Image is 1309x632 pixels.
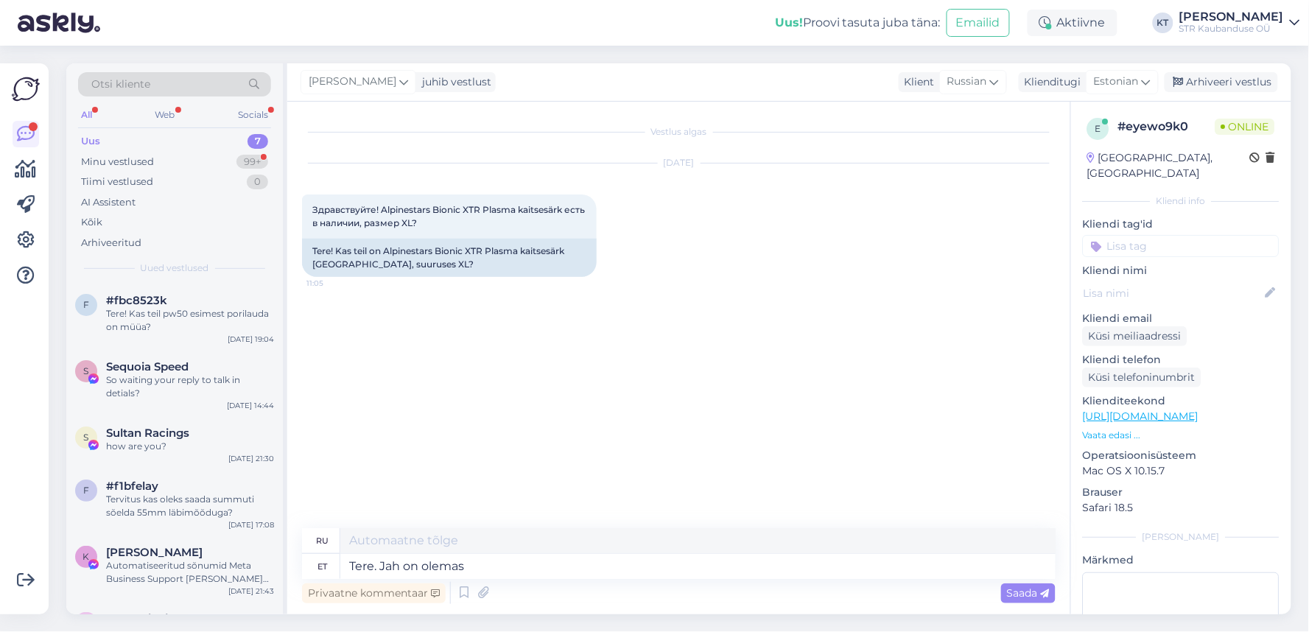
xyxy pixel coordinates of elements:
span: Russian [947,74,987,90]
div: Klient [899,74,935,90]
div: KT [1153,13,1173,33]
div: [DATE] 21:43 [228,586,274,597]
p: Kliendi telefon [1083,352,1280,368]
div: Tere! Kas teil on Alpinestars Bionic XTR Plasma kaitsesärk [GEOGRAPHIC_DATA], suuruses XL? [302,239,597,277]
div: Proovi tasuta juba täna: [775,14,941,32]
p: Brauser [1083,485,1280,500]
div: Arhiveeritud [81,236,141,250]
span: Uued vestlused [141,261,209,275]
input: Lisa tag [1083,235,1280,257]
p: Kliendi email [1083,311,1280,326]
div: Automatiseeritud sõnumid Meta Business Support [PERSON_NAME] saanud mitu teadet, et teie konto ei... [106,559,274,586]
span: Estonian [1094,74,1139,90]
p: Klienditeekond [1083,393,1280,409]
div: Vestlus algas [302,125,1056,138]
div: [DATE] 19:04 [228,334,274,345]
input: Lisa nimi [1084,285,1263,301]
div: # eyewo9k0 [1118,118,1215,136]
span: S [84,432,89,443]
span: e [1095,123,1101,134]
div: STR Kaubanduse OÜ [1179,23,1284,35]
div: Tere! Kas teil pw50 esimest porilauda on müüa? [106,307,274,334]
div: [DATE] [302,156,1056,169]
div: Kõik [81,215,102,230]
p: Safari 18.5 [1083,500,1280,516]
textarea: Tere. Jah on olemas [340,554,1056,579]
span: Sultan Racings [106,426,189,440]
div: Web [152,105,178,124]
div: [PERSON_NAME] [1083,530,1280,544]
span: #f1bfelay [106,480,158,493]
div: [DATE] 21:30 [228,453,274,464]
p: Operatsioonisüsteem [1083,448,1280,463]
p: Vaata edasi ... [1083,429,1280,442]
div: 99+ [236,155,268,169]
div: Minu vestlused [81,155,154,169]
p: Kliendi tag'id [1083,217,1280,232]
span: f [83,299,89,310]
div: Aktiivne [1028,10,1117,36]
div: how are you? [106,440,274,453]
span: [PERSON_NAME] [309,74,396,90]
div: Arhiveeri vestlus [1165,72,1278,92]
div: Uus [81,134,100,149]
span: #88qmiqvj [106,612,168,625]
div: Tervitus kas oleks saada summuti sõelda 55mm läbimõõduga? [106,493,274,519]
div: Socials [235,105,271,124]
span: 11:05 [306,278,362,289]
div: Kliendi info [1083,194,1280,208]
div: Privaatne kommentaar [302,583,446,603]
span: #fbc8523k [106,294,167,307]
b: Uus! [775,15,803,29]
div: et [317,554,327,579]
div: All [78,105,95,124]
a: [PERSON_NAME]STR Kaubanduse OÜ [1179,11,1300,35]
div: Tiimi vestlused [81,175,153,189]
div: Klienditugi [1019,74,1081,90]
div: So waiting your reply to talk in detials? [106,373,274,400]
span: Online [1215,119,1275,135]
div: [PERSON_NAME] [1179,11,1284,23]
div: 0 [247,175,268,189]
div: [GEOGRAPHIC_DATA], [GEOGRAPHIC_DATA] [1087,150,1250,181]
span: Здравствуйте! Alpinestars Bionic XTR Plasma kaitsesärk есть в наличии, размер XL? [312,204,587,228]
div: [DATE] 14:44 [227,400,274,411]
p: Kliendi nimi [1083,263,1280,278]
p: Mac OS X 10.15.7 [1083,463,1280,479]
span: K [83,551,90,562]
span: S [84,365,89,376]
span: Sequoia Speed [106,360,189,373]
div: 7 [248,134,268,149]
div: Küsi telefoninumbrit [1083,368,1201,387]
span: f [83,485,89,496]
div: ru [316,528,329,553]
span: Saada [1007,586,1050,600]
img: Askly Logo [12,75,40,103]
a: [URL][DOMAIN_NAME] [1083,410,1199,423]
button: Emailid [947,9,1010,37]
div: [DATE] 17:08 [228,519,274,530]
div: juhib vestlust [416,74,491,90]
div: AI Assistent [81,195,136,210]
div: Küsi meiliaadressi [1083,326,1187,346]
p: Märkmed [1083,552,1280,568]
span: Karlee Gray [106,546,203,559]
span: Otsi kliente [91,77,150,92]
